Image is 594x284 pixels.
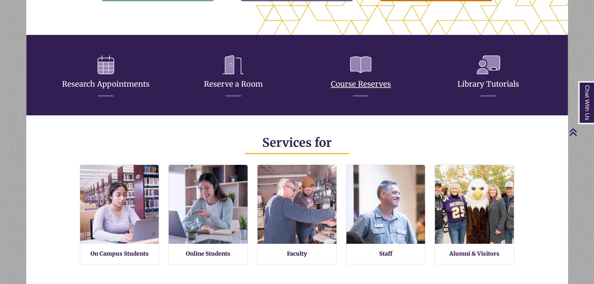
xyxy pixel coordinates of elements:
a: Library Tutorials [457,64,519,89]
img: Online Students Services [169,165,248,244]
span: Services for [262,135,332,150]
img: On Campus Students Services [80,165,159,244]
img: Staff Services [346,165,425,244]
img: Faculty Resources [258,165,336,244]
img: Alumni and Visitors Services [435,165,514,244]
a: Faculty [287,250,307,257]
a: On Campus Students [90,250,149,257]
a: Alumni & Visitors [449,250,500,257]
a: Reserve a Room [204,64,263,89]
a: Course Reserves [331,64,391,89]
a: Back to Top [569,128,592,136]
a: Research Appointments [62,64,150,89]
a: Staff [379,250,392,257]
a: Online Students [186,250,230,257]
